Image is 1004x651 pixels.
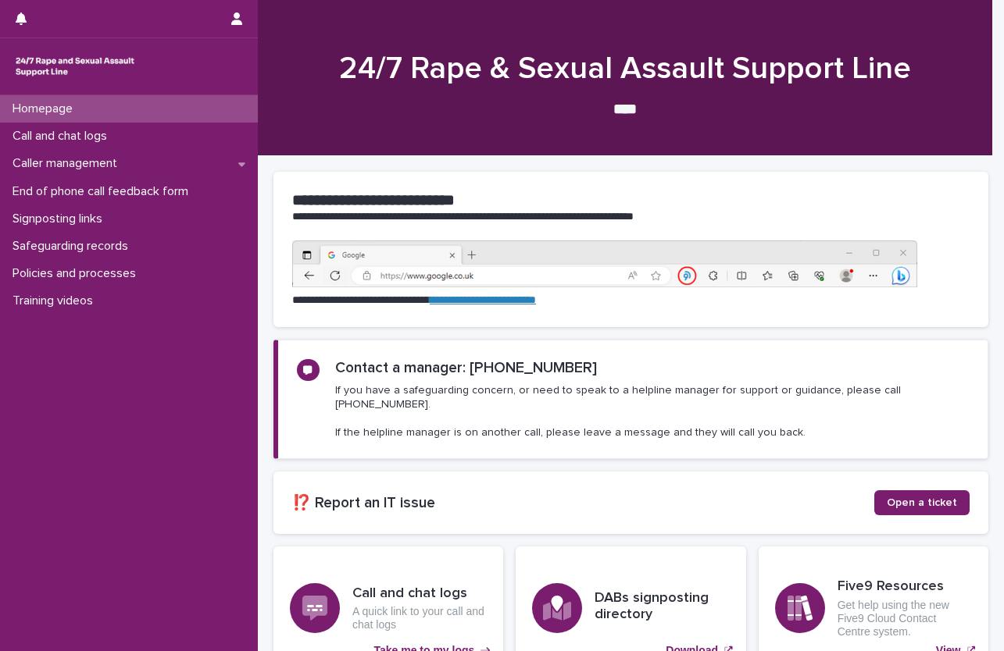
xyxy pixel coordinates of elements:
[6,212,115,226] p: Signposting links
[6,156,130,171] p: Caller management
[6,101,85,116] p: Homepage
[292,240,917,287] img: https%3A%2F%2Fcdn.document360.io%2F0deca9d6-0dac-4e56-9e8f-8d9979bfce0e%2FImages%2FDocumentation%...
[6,239,141,254] p: Safeguarding records
[335,359,597,377] h2: Contact a manager: [PHONE_NUMBER]
[838,578,972,596] h3: Five9 Resources
[6,266,148,281] p: Policies and processes
[6,184,201,199] p: End of phone call feedback form
[595,590,729,624] h3: DABs signposting directory
[13,51,138,82] img: rhQMoQhaT3yELyF149Cw
[6,129,120,144] p: Call and chat logs
[352,585,487,603] h3: Call and chat logs
[6,293,105,308] p: Training videos
[887,497,957,508] span: Open a ticket
[352,605,487,631] p: A quick link to your call and chat logs
[292,494,874,512] h2: ⁉️ Report an IT issue
[874,490,970,515] a: Open a ticket
[335,383,969,440] p: If you have a safeguarding concern, or need to speak to a helpline manager for support or guidanc...
[838,599,972,638] p: Get help using the new Five9 Cloud Contact Centre system.
[273,50,977,87] h1: 24/7 Rape & Sexual Assault Support Line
